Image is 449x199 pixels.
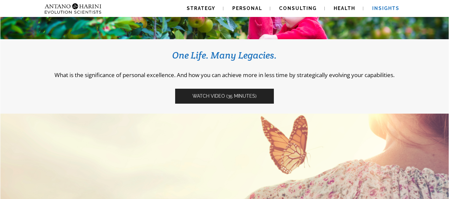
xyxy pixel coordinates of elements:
[279,6,317,11] span: Consulting
[10,49,439,61] h3: One Life. Many Legacies.
[192,93,257,99] span: Watch video (35 Minutes)
[232,6,262,11] span: Personal
[10,71,439,79] p: What is the significance of personal excellence. And how you can achieve more in less time by str...
[334,6,355,11] span: Health
[187,6,215,11] span: Strategy
[372,6,399,11] span: Insights
[175,89,274,104] a: Watch video (35 Minutes)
